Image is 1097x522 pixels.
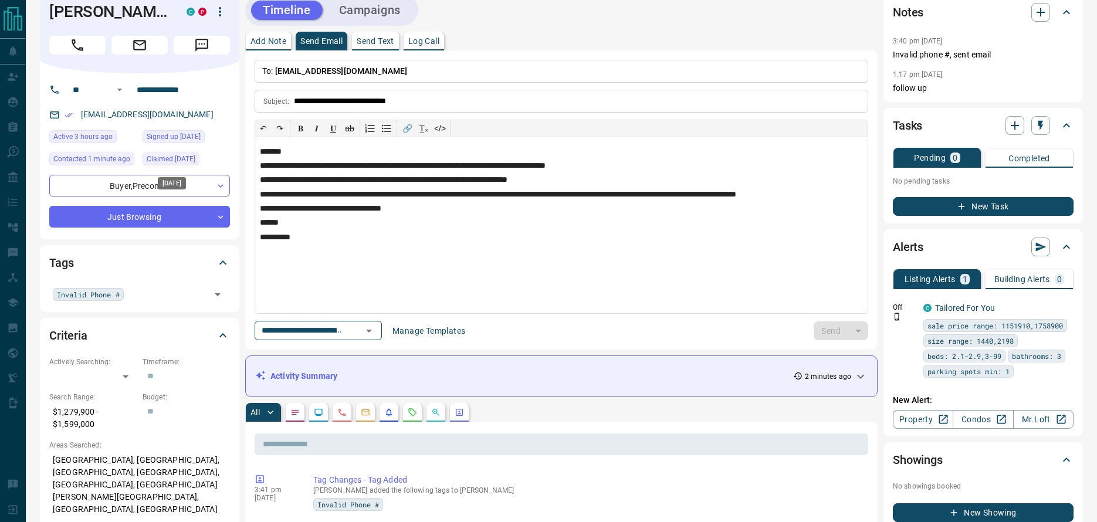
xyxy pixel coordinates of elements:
p: No showings booked [893,481,1074,492]
div: Tasks [893,111,1074,140]
div: [DATE] [158,177,186,189]
p: 0 [953,154,957,162]
p: 3:40 pm [DATE] [893,37,943,45]
button: </> [432,120,448,137]
div: Activity Summary2 minutes ago [255,365,868,387]
div: Tue Oct 14 2025 [49,152,137,169]
span: Signed up [DATE] [147,131,201,143]
h2: Alerts [893,238,923,256]
h2: Notes [893,3,923,22]
h2: Showings [893,450,943,469]
p: No pending tasks [893,172,1074,190]
div: Tue Oct 14 2025 [49,130,137,147]
h2: Tasks [893,116,922,135]
a: Property [893,410,953,429]
button: ↶ [255,120,272,137]
svg: Lead Browsing Activity [314,408,323,417]
p: 2 minutes ago [805,371,851,382]
div: Alerts [893,233,1074,261]
h2: Criteria [49,326,87,345]
button: Manage Templates [385,321,472,340]
p: Activity Summary [270,370,337,382]
h1: [PERSON_NAME] [49,2,169,21]
button: Open [209,286,226,303]
p: Timeframe: [143,357,230,367]
div: Thu Oct 09 2025 [143,152,230,169]
p: To: [255,60,868,83]
p: 1 [963,275,967,283]
span: Invalid Phone # [57,289,120,300]
svg: Notes [290,408,300,417]
button: 𝐁 [292,120,309,137]
a: Tailored For You [935,303,995,313]
p: 0 [1057,275,1062,283]
span: bathrooms: 3 [1012,350,1061,362]
p: 1:17 pm [DATE] [893,70,943,79]
div: condos.ca [923,304,932,312]
p: Areas Searched: [49,440,230,450]
button: Numbered list [362,120,378,137]
div: Tags [49,249,230,277]
p: Building Alerts [994,275,1050,283]
a: Mr.Loft [1013,410,1074,429]
span: 𝐔 [330,124,336,133]
p: Tag Changes - Tag Added [313,474,864,486]
p: Send Email [300,37,343,45]
p: Search Range: [49,392,137,402]
span: Call [49,36,106,55]
span: Active 3 hours ago [53,131,113,143]
span: parking spots min: 1 [927,365,1010,377]
p: New Alert: [893,394,1074,406]
svg: Email Verified [65,111,73,119]
p: All [250,408,260,416]
span: [EMAIL_ADDRESS][DOMAIN_NAME] [275,66,408,76]
button: Open [113,83,127,97]
span: Contacted 1 minute ago [53,153,130,165]
p: follow up [893,82,1074,94]
svg: Opportunities [431,408,441,417]
svg: Emails [361,408,370,417]
p: Budget: [143,392,230,402]
div: Buyer , Precon [49,175,230,196]
p: Add Note [250,37,286,45]
span: beds: 2.1-2.9,3-99 [927,350,1001,362]
span: sale price range: 1151910,1758900 [927,320,1063,331]
p: Invalid phone #, sent email [893,49,1074,61]
p: Completed [1008,154,1050,162]
p: Actively Searching: [49,357,137,367]
div: split button [814,321,868,340]
button: Timeline [251,1,323,20]
svg: Agent Actions [455,408,464,417]
svg: Listing Alerts [384,408,394,417]
div: Mon Sep 22 2025 [143,130,230,147]
span: Claimed [DATE] [147,153,195,165]
button: ↷ [272,120,288,137]
span: Message [174,36,230,55]
p: [PERSON_NAME] added the following tags to [PERSON_NAME] [313,486,864,494]
svg: Calls [337,408,347,417]
p: [DATE] [255,494,296,502]
s: ab [345,124,354,133]
p: Subject: [263,96,289,107]
p: Listing Alerts [905,275,956,283]
div: Showings [893,446,1074,474]
button: Bullet list [378,120,395,137]
a: Condos [953,410,1013,429]
button: Campaigns [327,1,412,20]
p: 3:41 pm [255,486,296,494]
p: Send Text [357,37,394,45]
span: size range: 1440,2198 [927,335,1014,347]
button: 𝐔 [325,120,341,137]
svg: Requests [408,408,417,417]
button: 𝑰 [309,120,325,137]
span: Email [111,36,168,55]
a: [EMAIL_ADDRESS][DOMAIN_NAME] [81,110,214,119]
p: Log Call [408,37,439,45]
p: [GEOGRAPHIC_DATA], [GEOGRAPHIC_DATA], [GEOGRAPHIC_DATA], [GEOGRAPHIC_DATA], [GEOGRAPHIC_DATA], [G... [49,450,230,519]
div: Just Browsing [49,206,230,228]
div: property.ca [198,8,206,16]
div: Criteria [49,321,230,350]
h2: Tags [49,253,73,272]
svg: Push Notification Only [893,313,901,321]
button: New Showing [893,503,1074,522]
